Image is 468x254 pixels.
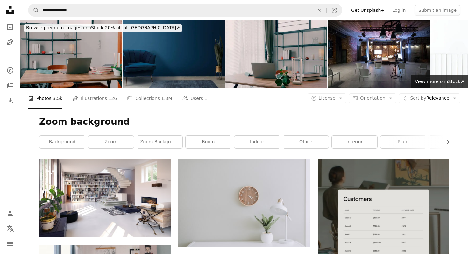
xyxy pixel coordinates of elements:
[39,195,171,201] a: modern living interior. 3d rendering concept design
[319,95,336,101] span: License
[73,88,117,109] a: Illustrations 126
[28,4,39,16] button: Search Unsplash
[4,95,17,107] a: Download History
[380,136,426,148] a: plant
[4,20,17,33] a: Photos
[411,75,468,88] a: View more on iStock↗
[4,64,17,77] a: Explore
[20,20,122,88] img: Table with Laptop and Studying Supplies, Ready for Upcoming Online Class.
[186,136,231,148] a: room
[410,95,449,102] span: Relevance
[347,5,388,15] a: Get Unsplash+
[399,93,460,103] button: Sort byRelevance
[204,95,207,102] span: 1
[39,159,171,237] img: modern living interior. 3d rendering concept design
[283,136,329,148] a: office
[308,93,347,103] button: License
[39,116,449,128] h1: Zoom background
[415,79,464,84] span: View more on iStock ↗
[4,222,17,235] button: Language
[4,36,17,48] a: Illustrations
[26,25,105,30] span: Browse premium images on iStock |
[388,5,409,15] a: Log in
[410,95,426,101] span: Sort by
[4,207,17,220] a: Log in / Sign up
[312,4,326,16] button: Clear
[349,93,396,103] button: Orientation
[225,20,327,88] img: Table with Laptop and Studying Supplies, Ready for Upcoming Online Class.
[20,20,186,36] a: Browse premium images on iStock|20% off at [GEOGRAPHIC_DATA]↗
[4,79,17,92] a: Collections
[234,136,280,148] a: indoor
[327,4,342,16] button: Visual search
[178,159,310,247] img: white desk lamp beside green plant
[137,136,182,148] a: zoom background office
[109,95,117,102] span: 126
[123,20,225,88] img: Retro living room interior design
[26,25,180,30] span: 20% off at [GEOGRAPHIC_DATA] ↗
[28,4,342,17] form: Find visuals sitewide
[161,95,172,102] span: 1.3M
[332,136,377,148] a: interior
[4,237,17,250] button: Menu
[88,136,134,148] a: zoom
[360,95,385,101] span: Orientation
[328,20,430,88] img: Modern seminar space in convention center
[39,136,85,148] a: background
[178,200,310,206] a: white desk lamp beside green plant
[442,136,449,148] button: scroll list to the right
[182,88,208,109] a: Users 1
[127,88,172,109] a: Collections 1.3M
[415,5,460,15] button: Submit an image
